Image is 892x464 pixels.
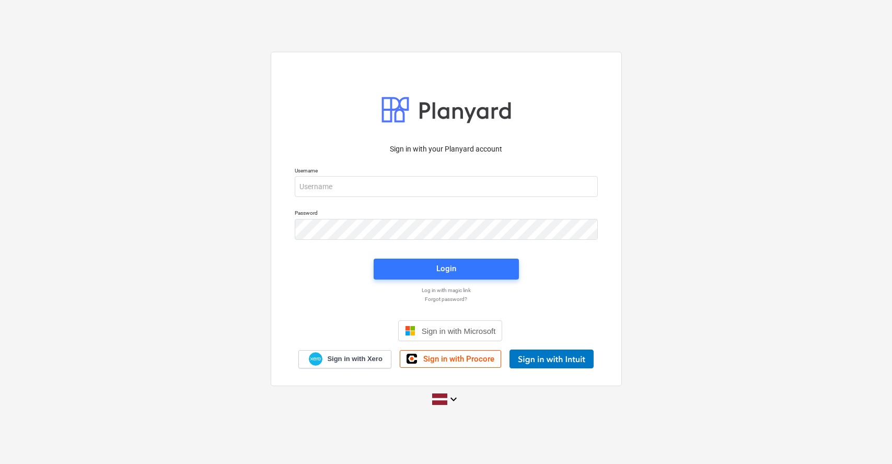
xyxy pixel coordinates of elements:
[374,259,519,280] button: Login
[289,296,603,303] a: Forgot password?
[422,327,496,335] span: Sign in with Microsoft
[289,287,603,294] a: Log in with magic link
[405,326,415,336] img: Microsoft logo
[295,167,598,176] p: Username
[295,144,598,155] p: Sign in with your Planyard account
[400,350,501,368] a: Sign in with Procore
[295,176,598,197] input: Username
[447,393,460,405] i: keyboard_arrow_down
[423,354,494,364] span: Sign in with Procore
[436,262,456,275] div: Login
[327,354,382,364] span: Sign in with Xero
[309,352,322,366] img: Xero logo
[295,210,598,218] p: Password
[298,350,391,368] a: Sign in with Xero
